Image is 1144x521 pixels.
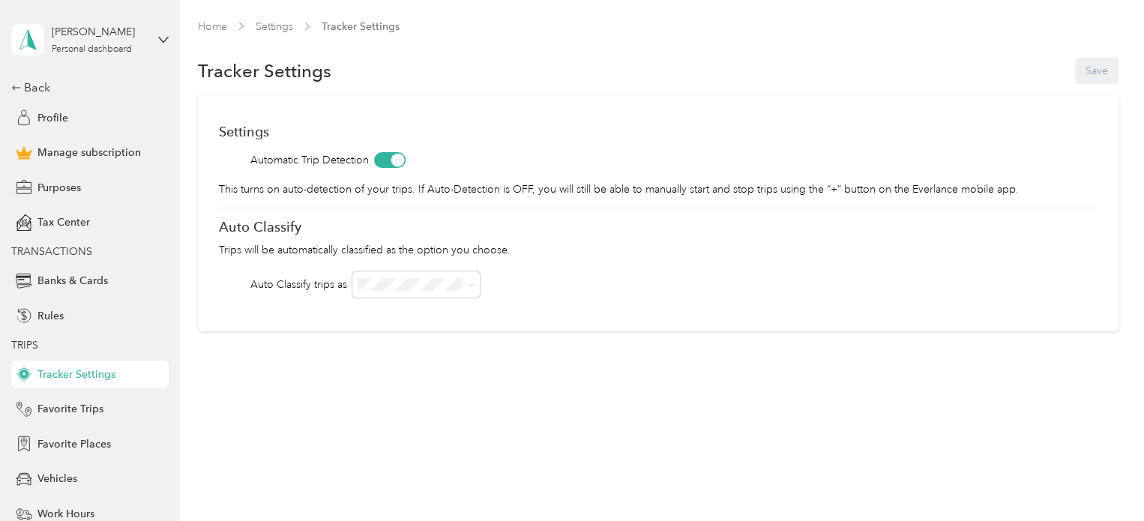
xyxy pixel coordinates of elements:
[52,45,132,54] div: Personal dashboard
[37,273,108,289] span: Banks & Cards
[256,20,293,33] a: Settings
[219,219,1098,235] div: Auto Classify
[219,181,1098,197] p: This turns on auto-detection of your trips. If Auto-Detection is OFF, you will still be able to m...
[37,110,68,126] span: Profile
[37,436,111,452] span: Favorite Places
[219,242,1098,258] p: Trips will be automatically classified as the option you choose.
[198,63,331,79] h1: Tracker Settings
[250,152,369,168] span: Automatic Trip Detection
[37,180,81,196] span: Purposes
[1060,437,1144,521] iframe: Everlance-gr Chat Button Frame
[37,401,103,417] span: Favorite Trips
[11,339,38,352] span: TRIPS
[37,214,90,230] span: Tax Center
[250,277,347,292] div: Auto Classify trips as
[37,471,77,487] span: Vehicles
[11,245,92,258] span: TRANSACTIONS
[322,19,400,34] span: Tracker Settings
[37,145,141,160] span: Manage subscription
[37,367,115,382] span: Tracker Settings
[52,24,145,40] div: [PERSON_NAME]
[219,124,1098,139] div: Settings
[11,79,161,97] div: Back
[198,20,227,33] a: Home
[37,308,64,324] span: Rules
